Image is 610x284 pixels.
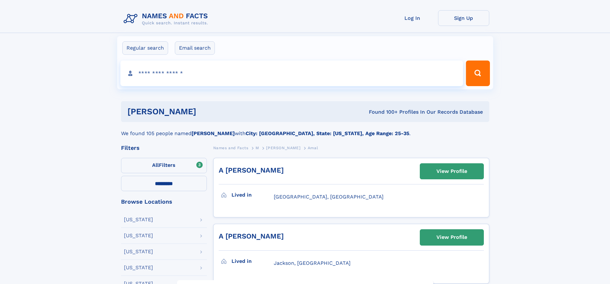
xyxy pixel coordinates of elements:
a: Sign Up [438,10,489,26]
a: Log In [387,10,438,26]
a: View Profile [420,164,484,179]
div: Found 100+ Profiles In Our Records Database [282,109,483,116]
button: Search Button [466,61,490,86]
div: Filters [121,145,207,151]
div: [US_STATE] [124,233,153,238]
span: Amal [308,146,318,150]
a: Names and Facts [213,144,248,152]
div: [US_STATE] [124,217,153,222]
div: Browse Locations [121,199,207,205]
div: We found 105 people named with . [121,122,489,137]
span: Jackson, [GEOGRAPHIC_DATA] [274,260,351,266]
h3: Lived in [232,256,274,267]
img: Logo Names and Facts [121,10,213,28]
a: A [PERSON_NAME] [219,232,284,240]
div: View Profile [436,230,467,245]
h3: Lived in [232,190,274,200]
div: [US_STATE] [124,265,153,270]
label: Regular search [122,41,168,55]
b: City: [GEOGRAPHIC_DATA], State: [US_STATE], Age Range: 25-35 [246,130,409,136]
a: [PERSON_NAME] [266,144,300,152]
span: M [256,146,259,150]
span: All [152,162,159,168]
input: search input [120,61,463,86]
span: [PERSON_NAME] [266,146,300,150]
h1: [PERSON_NAME] [127,108,283,116]
a: M [256,144,259,152]
span: [GEOGRAPHIC_DATA], [GEOGRAPHIC_DATA] [274,194,384,200]
label: Filters [121,158,207,173]
div: [US_STATE] [124,249,153,254]
b: [PERSON_NAME] [191,130,235,136]
a: View Profile [420,230,484,245]
a: A [PERSON_NAME] [219,166,284,174]
label: Email search [175,41,215,55]
div: View Profile [436,164,467,179]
